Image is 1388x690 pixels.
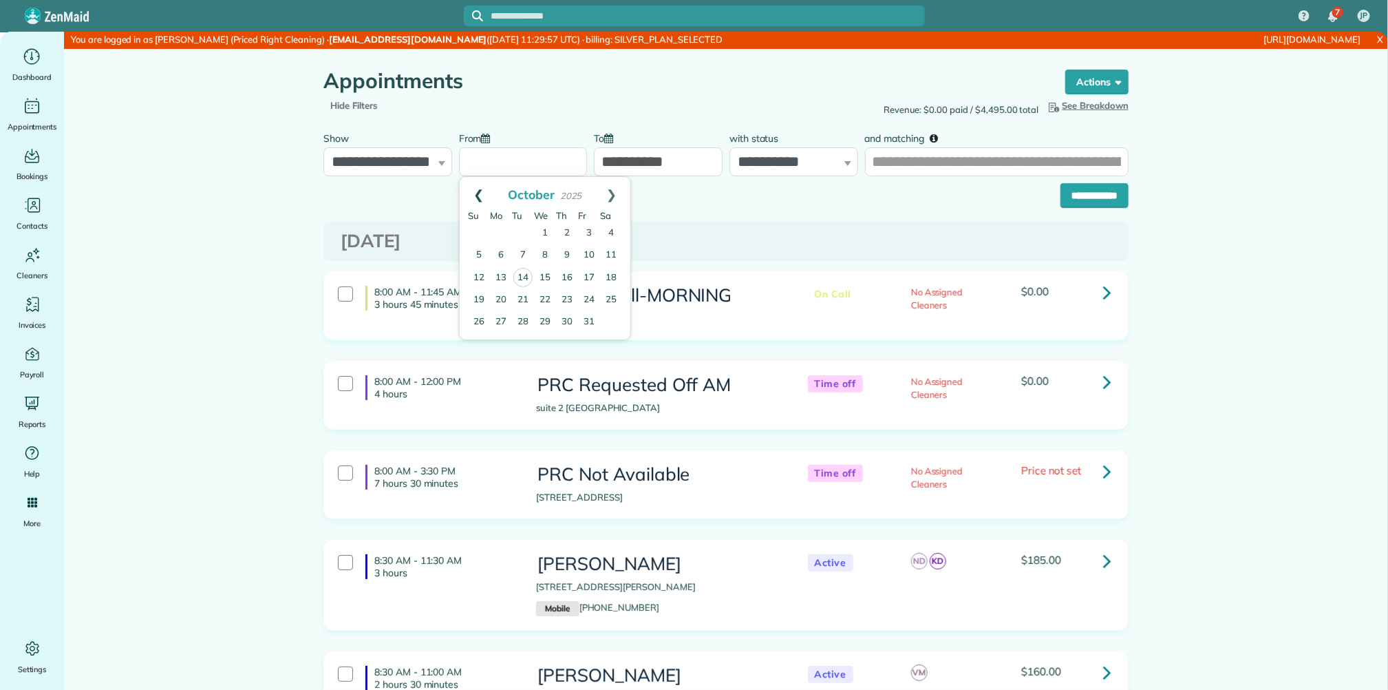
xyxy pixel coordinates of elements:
[534,244,556,266] a: 8
[592,177,630,211] a: Next
[911,286,963,311] span: No Assigned Cleaners
[374,388,515,400] p: 4 hours
[468,267,490,289] a: 12
[490,210,502,221] span: Monday
[1264,34,1360,45] a: [URL][DOMAIN_NAME]
[365,554,515,579] h4: 8:30 AM - 11:30 AM
[329,34,487,45] strong: [EMAIL_ADDRESS][DOMAIN_NAME]
[1065,70,1129,94] button: Actions
[911,665,928,681] span: VM
[512,289,534,311] a: 21
[556,210,567,221] span: Thursday
[556,267,578,289] a: 16
[594,125,620,150] label: To
[578,311,600,333] a: 31
[556,289,578,311] a: 23
[330,100,378,111] a: Hide Filters
[490,289,512,311] a: 20
[808,375,863,393] span: Time off
[534,210,548,221] span: Wednesday
[24,467,41,481] span: Help
[330,99,378,113] span: Hide Filters
[556,244,578,266] a: 9
[600,222,622,244] a: 4
[6,244,58,282] a: Cleaners
[1021,463,1082,477] span: Price not set
[534,289,556,311] a: 22
[341,231,1111,251] h3: [DATE]
[1046,99,1129,113] button: See Breakdown
[808,554,853,572] span: Active
[556,311,578,333] a: 30
[6,194,58,233] a: Contacts
[1371,32,1388,48] a: X
[374,477,515,490] p: 7 hours 30 minutes
[6,393,58,431] a: Reports
[512,210,522,221] span: Tuesday
[365,465,515,490] h4: 8:00 AM - 3:30 PM
[460,177,498,211] a: Prev
[536,312,780,326] p: [STREET_ADDRESS]
[536,375,780,395] h3: PRC Requested Off AM
[6,293,58,332] a: Invoices
[17,269,47,282] span: Cleaners
[23,516,41,530] span: More
[20,368,45,381] span: Payroll
[808,666,853,683] span: Active
[1318,1,1347,32] div: 7 unread notifications
[911,553,928,569] span: ND
[508,187,555,202] span: October
[1021,374,1049,388] span: $0.00
[512,244,534,266] a: 7
[600,267,622,289] a: 18
[1021,553,1061,567] span: $185.00
[578,267,600,289] a: 17
[6,442,58,481] a: Help
[911,466,963,490] span: No Assigned Cleaners
[884,103,1039,117] span: Revenue: $0.00 paid / $4,495.00 total
[12,70,52,84] span: Dashboard
[6,95,58,134] a: Appointments
[1335,7,1340,18] span: 7
[365,286,515,311] h4: 8:00 AM - 11:45 AM
[513,268,533,287] a: 14
[490,311,512,333] a: 27
[600,210,611,221] span: Saturday
[459,125,498,150] label: From
[512,311,534,333] a: 28
[8,120,57,134] span: Appointments
[323,70,1039,92] h1: Appointments
[6,343,58,381] a: Payroll
[18,662,47,676] span: Settings
[808,465,863,482] span: Time off
[578,210,586,221] span: Friday
[536,401,780,415] p: suite 2 [GEOGRAPHIC_DATA]
[17,219,47,233] span: Contacts
[560,190,582,201] span: 2025
[536,581,780,594] p: [STREET_ADDRESS][PERSON_NAME]
[6,638,58,676] a: Settings
[464,10,483,21] button: Focus search
[374,298,515,311] p: 3 hours 45 minutes
[468,210,479,221] span: Sunday
[490,244,512,266] a: 6
[556,222,578,244] a: 2
[534,311,556,333] a: 29
[468,244,490,266] a: 5
[534,267,556,289] a: 15
[600,244,622,266] a: 11
[808,286,859,303] span: On Call
[374,567,515,579] p: 3 hours
[536,602,659,613] a: Mobile[PHONE_NUMBER]
[19,318,46,332] span: Invoices
[536,491,780,505] p: [STREET_ADDRESS]
[1360,10,1368,21] span: JP
[536,286,780,306] h3: PRC On Call-MORNING
[468,311,490,333] a: 26
[911,376,963,401] span: No Assigned Cleaners
[6,145,58,183] a: Bookings
[17,169,48,183] span: Bookings
[600,289,622,311] a: 25
[468,289,490,311] a: 19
